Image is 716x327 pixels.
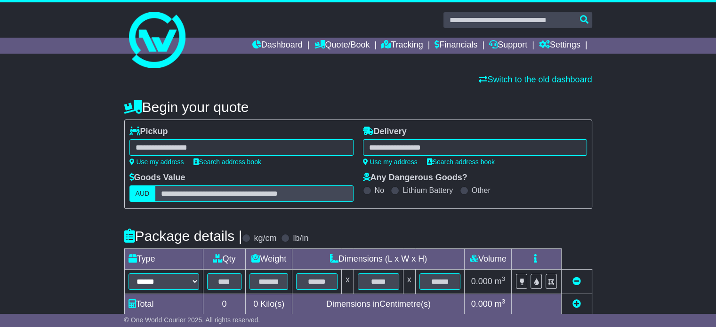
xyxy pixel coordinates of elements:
[253,299,258,309] span: 0
[471,299,492,309] span: 0.000
[572,299,581,309] a: Add new item
[363,173,467,183] label: Any Dangerous Goods?
[246,294,292,315] td: Kilo(s)
[434,38,477,54] a: Financials
[124,316,260,324] span: © One World Courier 2025. All rights reserved.
[471,277,492,286] span: 0.000
[193,158,261,166] a: Search address book
[363,127,407,137] label: Delivery
[293,233,308,244] label: lb/in
[129,185,156,202] label: AUD
[203,249,246,270] td: Qty
[381,38,423,54] a: Tracking
[254,233,276,244] label: kg/cm
[292,294,465,315] td: Dimensions in Centimetre(s)
[479,75,592,84] a: Switch to the old dashboard
[572,277,581,286] a: Remove this item
[124,99,592,115] h4: Begin your quote
[246,249,292,270] td: Weight
[489,38,527,54] a: Support
[402,186,453,195] label: Lithium Battery
[375,186,384,195] label: No
[427,158,495,166] a: Search address book
[472,186,491,195] label: Other
[203,294,246,315] td: 0
[539,38,580,54] a: Settings
[129,127,168,137] label: Pickup
[129,158,184,166] a: Use my address
[502,275,506,282] sup: 3
[363,158,418,166] a: Use my address
[124,228,242,244] h4: Package details |
[403,270,415,294] td: x
[502,298,506,305] sup: 3
[124,294,203,315] td: Total
[341,270,354,294] td: x
[252,38,303,54] a: Dashboard
[292,249,465,270] td: Dimensions (L x W x H)
[465,249,512,270] td: Volume
[314,38,370,54] a: Quote/Book
[495,277,506,286] span: m
[495,299,506,309] span: m
[124,249,203,270] td: Type
[129,173,185,183] label: Goods Value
